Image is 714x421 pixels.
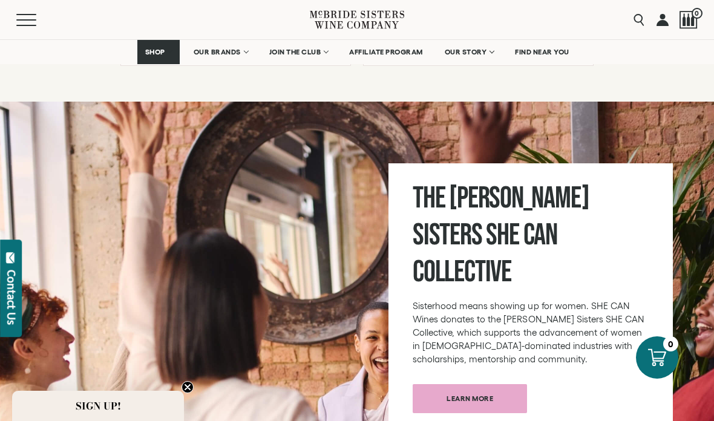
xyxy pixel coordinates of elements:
[445,48,487,56] span: OUR STORY
[16,14,60,26] button: Mobile Menu Trigger
[137,40,180,64] a: SHOP
[413,180,445,217] span: The
[413,254,511,290] span: Collective
[341,40,431,64] a: AFFILIATE PROGRAM
[182,381,194,393] button: Close teaser
[486,217,519,253] span: SHE
[449,180,589,217] span: [PERSON_NAME]
[507,40,577,64] a: FIND NEAR YOU
[413,217,482,253] span: Sisters
[692,8,703,19] span: 0
[269,48,321,56] span: JOIN THE CLUB
[437,40,502,64] a: OUR STORY
[194,48,241,56] span: OUR BRANDS
[349,48,423,56] span: AFFILIATE PROGRAM
[261,40,336,64] a: JOIN THE CLUB
[425,387,514,410] span: Learn more
[663,336,678,351] div: 0
[12,391,184,421] div: SIGN UP!Close teaser
[76,399,121,413] span: SIGN UP!
[186,40,255,64] a: OUR BRANDS
[5,270,18,325] div: Contact Us
[515,48,569,56] span: FIND NEAR YOU
[523,217,557,253] span: CAN
[413,299,649,366] p: Sisterhood means showing up for women. SHE CAN Wines donates to the [PERSON_NAME] Sisters SHE CAN...
[413,384,527,413] a: Learn more
[145,48,166,56] span: SHOP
